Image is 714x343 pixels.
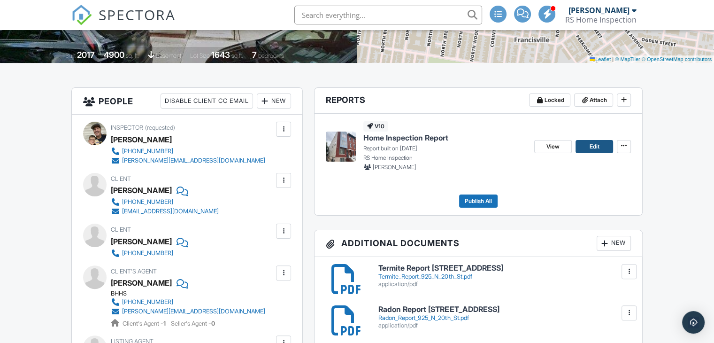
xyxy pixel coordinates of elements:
[126,52,139,59] span: sq. ft.
[163,320,166,327] strong: 1
[294,6,482,24] input: Search everything...
[111,297,265,307] a: [PHONE_NUMBER]
[99,5,176,24] span: SPECTORA
[597,236,631,251] div: New
[378,281,630,288] div: application/pdf
[378,264,630,288] a: Termite Report [STREET_ADDRESS] Termite_Report_925_N_20th_St.pdf application/pdf
[378,264,630,273] h6: Termite Report [STREET_ADDRESS]
[378,322,630,329] div: application/pdf
[642,56,712,62] a: © OpenStreetMap contributors
[378,273,630,281] div: Termite_Report_925_N_20th_St.pdf
[122,208,219,215] div: [EMAIL_ADDRESS][DOMAIN_NAME]
[171,320,215,327] span: Seller's Agent -
[104,50,124,60] div: 4900
[72,88,302,115] h3: People
[615,56,640,62] a: © MapTiler
[111,290,273,297] div: BHHS
[111,197,219,207] a: [PHONE_NUMBER]
[565,15,637,24] div: RS Home Inspection
[258,52,284,59] span: bedrooms
[122,249,173,257] div: [PHONE_NUMBER]
[122,298,173,306] div: [PHONE_NUMBER]
[111,307,265,316] a: [PERSON_NAME][EMAIL_ADDRESS][DOMAIN_NAME]
[378,305,630,329] a: Radon Report [STREET_ADDRESS] Radon_Report_925_N_20th_St.pdf application/pdf
[315,230,642,257] h3: Additional Documents
[378,305,630,314] h6: Radon Report [STREET_ADDRESS]
[111,276,172,290] a: [PERSON_NAME]
[71,5,92,25] img: The Best Home Inspection Software - Spectora
[231,52,243,59] span: sq.ft.
[161,94,253,109] div: Disable Client CC Email
[111,249,181,258] a: [PHONE_NUMBER]
[111,175,131,182] span: Client
[111,234,172,249] div: [PERSON_NAME]
[122,148,173,155] div: [PHONE_NUMBER]
[156,52,181,59] span: basement
[378,314,630,322] div: Radon_Report_925_N_20th_St.pdf
[123,320,167,327] span: Client's Agent -
[257,94,291,109] div: New
[77,50,95,60] div: 2017
[252,50,257,60] div: 7
[211,50,230,60] div: 1643
[122,308,265,315] div: [PERSON_NAME][EMAIL_ADDRESS][DOMAIN_NAME]
[111,183,172,197] div: [PERSON_NAME]
[612,56,614,62] span: |
[122,157,265,164] div: [PERSON_NAME][EMAIL_ADDRESS][DOMAIN_NAME]
[111,147,265,156] a: [PHONE_NUMBER]
[111,268,157,275] span: Client's Agent
[682,311,705,334] div: Open Intercom Messenger
[111,133,172,147] div: [PERSON_NAME]
[111,124,143,131] span: Inspector
[65,52,76,59] span: Built
[111,207,219,216] a: [EMAIL_ADDRESS][DOMAIN_NAME]
[211,320,215,327] strong: 0
[111,226,131,233] span: Client
[145,124,175,131] span: (requested)
[71,13,176,32] a: SPECTORA
[568,6,630,15] div: [PERSON_NAME]
[590,56,611,62] a: Leaflet
[111,156,265,165] a: [PERSON_NAME][EMAIL_ADDRESS][DOMAIN_NAME]
[190,52,210,59] span: Lot Size
[122,198,173,206] div: [PHONE_NUMBER]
